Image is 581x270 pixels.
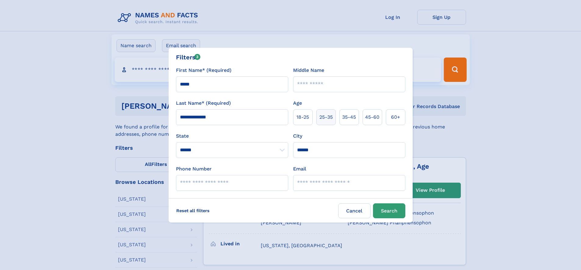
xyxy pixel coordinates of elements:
[176,132,288,140] label: State
[365,114,379,121] span: 45‑60
[342,114,356,121] span: 35‑45
[338,203,371,218] label: Cancel
[176,53,201,62] div: Filters
[391,114,400,121] span: 60+
[293,100,302,107] label: Age
[319,114,333,121] span: 25‑35
[172,203,213,218] label: Reset all filters
[373,203,405,218] button: Search
[293,165,306,173] label: Email
[293,67,324,74] label: Middle Name
[176,100,231,107] label: Last Name* (Required)
[176,165,212,173] label: Phone Number
[296,114,309,121] span: 18‑25
[293,132,302,140] label: City
[176,67,231,74] label: First Name* (Required)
